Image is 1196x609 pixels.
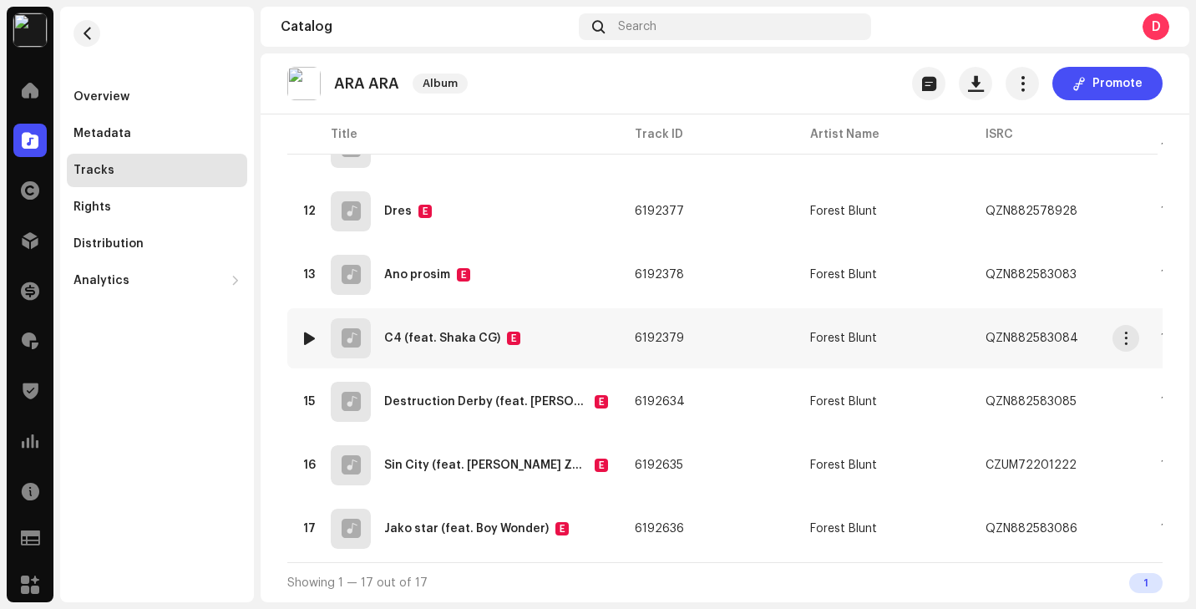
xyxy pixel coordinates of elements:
re-m-nav-dropdown: Analytics [67,264,247,297]
img: 87673747-9ce7-436b-aed6-70e10163a7f0 [13,13,47,47]
div: Tracks [73,164,114,177]
re-m-nav-item: Rights [67,190,247,224]
div: Forest Blunt [810,332,877,344]
re-m-nav-item: Metadata [67,117,247,150]
div: QZN882583083 [986,269,1077,281]
div: C4 (feat. Shaka CG) [384,332,500,344]
div: Destruction Derby (feat. Marko Glows) [384,396,588,408]
span: 6192636 [635,523,684,535]
div: QZN882583085 [986,396,1077,408]
div: Forest Blunt [810,396,877,408]
div: Distribution [73,237,144,251]
div: 1 [1129,573,1163,593]
span: 6192379 [635,332,684,344]
button: Promote [1052,67,1163,100]
div: D [1143,13,1169,40]
div: Dres [384,206,412,217]
span: 6192634 [635,396,685,408]
div: Metadata [73,127,131,140]
re-m-nav-item: Tracks [67,154,247,187]
div: E [595,459,608,472]
div: Ano prosim [384,269,450,281]
div: E [507,332,520,345]
div: QZN882583084 [986,332,1078,344]
div: Sin City (feat. Robin Zoot & Shaka CG & Vercetti CG) [RMX] [384,459,588,471]
span: Album [413,74,468,94]
span: Forest Blunt [810,396,959,408]
div: Jako star (feat. Boy Wonder) [384,523,549,535]
div: Analytics [73,274,129,287]
div: QZN882583086 [986,523,1077,535]
span: Forest Blunt [810,459,959,471]
div: Forest Blunt [810,459,877,471]
re-m-nav-item: Distribution [67,227,247,261]
div: E [418,205,432,218]
span: Forest Blunt [810,332,959,344]
div: QZN882578928 [986,206,1077,217]
div: E [555,522,569,535]
span: 6192378 [635,269,684,281]
img: 5ac15c2f-c104-41ec-b4e6-50705614325f [287,67,321,100]
span: Promote [1092,67,1143,100]
p: ARA ARA [334,75,399,93]
div: Overview [73,90,129,104]
div: Forest Blunt [810,523,877,535]
div: Forest Blunt [810,269,877,281]
div: Catalog [281,20,572,33]
span: Forest Blunt [810,206,959,217]
span: Search [618,20,656,33]
div: E [595,395,608,409]
re-m-nav-item: Overview [67,80,247,114]
span: 6192635 [635,459,683,471]
span: Forest Blunt [810,269,959,281]
span: Showing 1 — 17 out of 17 [287,577,428,589]
div: Rights [73,200,111,214]
div: Forest Blunt [810,206,877,217]
span: 6192377 [635,206,684,217]
div: CZUM72201222 [986,459,1077,471]
div: E [457,268,470,282]
span: Forest Blunt [810,523,959,535]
